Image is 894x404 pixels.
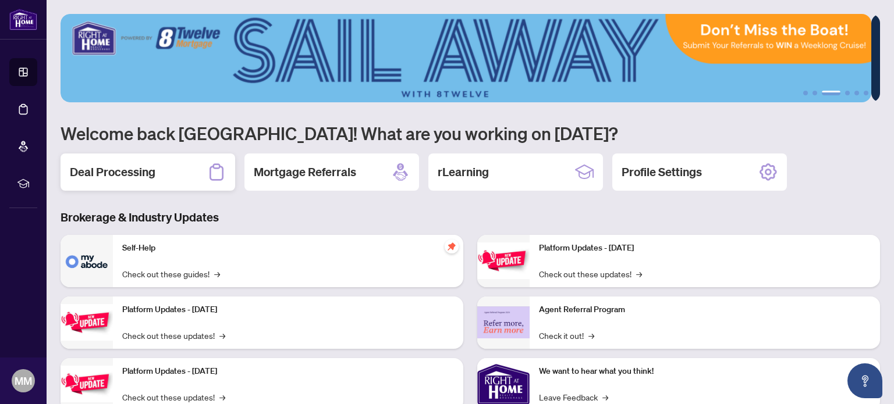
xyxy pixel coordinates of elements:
[438,164,489,180] h2: rLearning
[254,164,356,180] h2: Mortgage Referrals
[864,91,868,95] button: 6
[122,329,225,342] a: Check out these updates!→
[588,329,594,342] span: →
[61,209,880,226] h3: Brokerage & Industry Updates
[847,363,882,398] button: Open asap
[539,329,594,342] a: Check it out!→
[845,91,850,95] button: 4
[822,91,840,95] button: 3
[15,373,32,389] span: MM
[122,242,454,255] p: Self-Help
[122,365,454,378] p: Platform Updates - [DATE]
[622,164,702,180] h2: Profile Settings
[219,329,225,342] span: →
[122,303,454,316] p: Platform Updates - [DATE]
[70,164,155,180] h2: Deal Processing
[539,303,871,316] p: Agent Referral Program
[813,91,817,95] button: 2
[539,267,642,280] a: Check out these updates!→
[539,391,608,403] a: Leave Feedback→
[122,391,225,403] a: Check out these updates!→
[219,391,225,403] span: →
[61,14,871,102] img: Slide 2
[9,9,37,30] img: logo
[445,239,459,253] span: pushpin
[803,91,808,95] button: 1
[61,235,113,287] img: Self-Help
[602,391,608,403] span: →
[854,91,859,95] button: 5
[61,304,113,341] img: Platform Updates - September 16, 2025
[61,122,880,144] h1: Welcome back [GEOGRAPHIC_DATA]! What are you working on [DATE]?
[214,267,220,280] span: →
[477,242,530,279] img: Platform Updates - June 23, 2025
[539,242,871,255] p: Platform Updates - [DATE]
[61,366,113,402] img: Platform Updates - July 21, 2025
[477,306,530,338] img: Agent Referral Program
[636,267,642,280] span: →
[539,365,871,378] p: We want to hear what you think!
[122,267,220,280] a: Check out these guides!→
